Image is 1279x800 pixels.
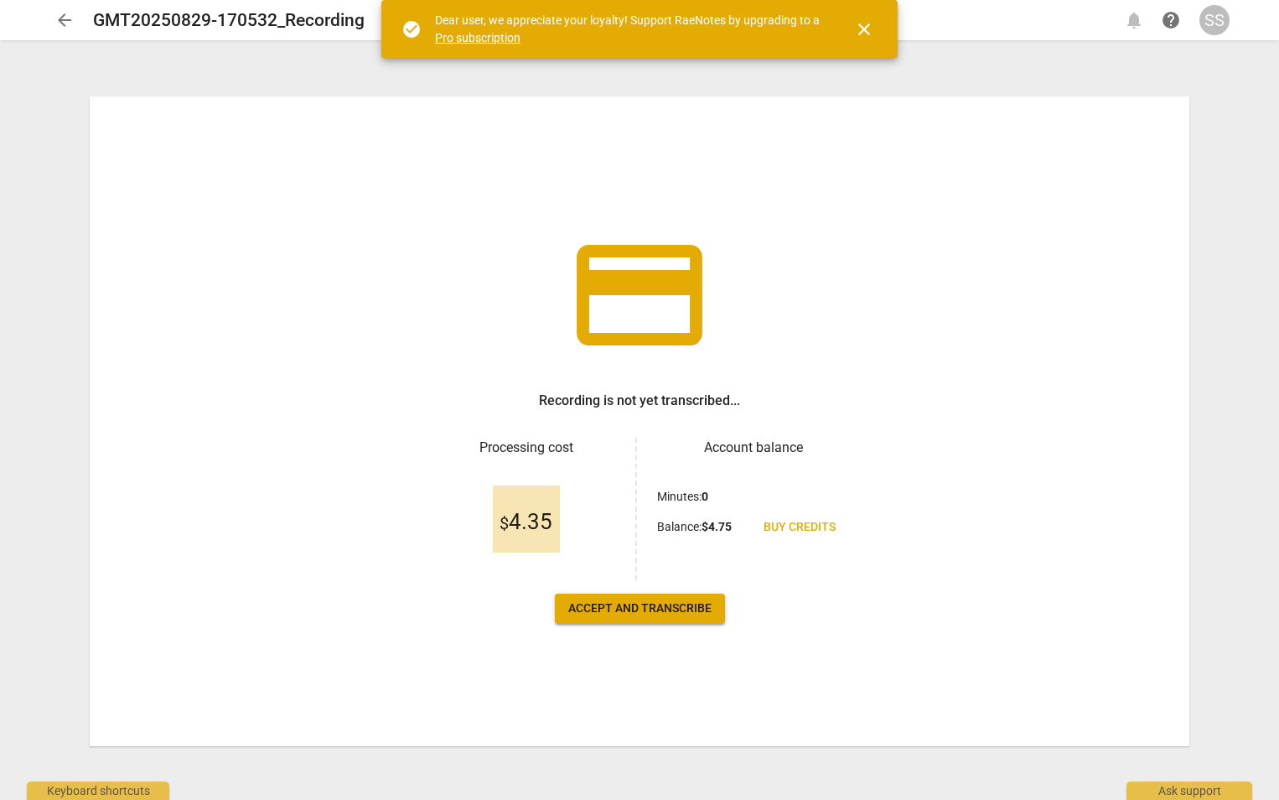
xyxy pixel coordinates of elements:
[27,782,169,800] div: Keyboard shortcuts
[1126,782,1252,800] div: Ask support
[435,12,824,46] div: Dear user, we appreciate your loyalty! Support RaeNotes by upgrading to a
[750,512,849,543] a: Buy credits
[435,31,520,44] a: Pro subscription
[1199,5,1230,35] button: SS
[657,438,849,458] h3: Account balance
[54,10,75,30] span: arrow_back
[430,438,622,458] h3: Processing cost
[844,9,884,49] button: Close
[1161,10,1181,30] span: help
[702,490,708,503] b: 0
[702,520,732,533] b: $ 4.75
[93,10,365,31] h2: GMT20250829-170532_Recording
[555,594,725,624] button: Accept and transcribe
[564,220,715,371] span: credit_card
[500,513,509,533] span: $
[854,19,874,39] span: close
[500,510,552,535] span: 4.35
[401,19,422,39] span: check_circle
[1156,5,1186,35] a: Help
[657,518,732,536] p: Balance :
[657,488,708,506] p: Minutes :
[764,519,836,536] span: Buy credits
[539,391,740,411] h3: Recording is not yet transcribed...
[568,600,712,617] span: Accept and transcribe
